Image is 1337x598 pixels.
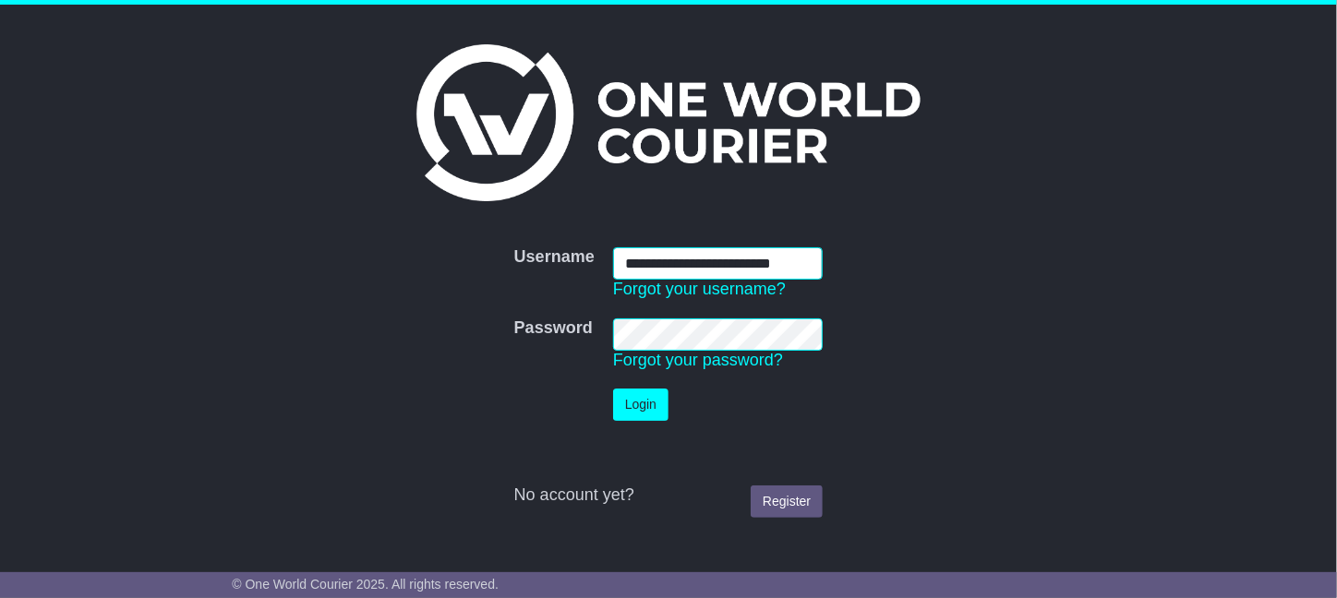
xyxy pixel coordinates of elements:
a: Register [751,485,823,518]
img: One World [416,44,921,201]
button: Login [613,389,668,421]
div: No account yet? [514,485,823,506]
label: Username [514,247,595,268]
a: Forgot your username? [613,280,786,298]
label: Password [514,318,593,339]
span: © One World Courier 2025. All rights reserved. [232,577,499,592]
a: Forgot your password? [613,351,783,369]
